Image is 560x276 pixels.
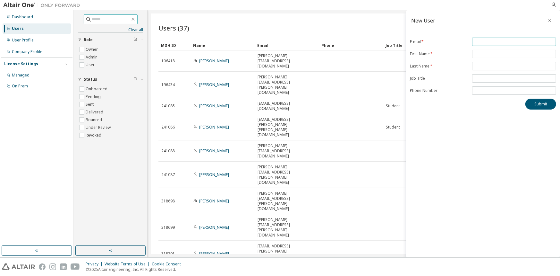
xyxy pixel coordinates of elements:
label: Sent [86,101,95,108]
span: [EMAIL_ADDRESS][PERSON_NAME][PERSON_NAME][DOMAIN_NAME] [258,117,316,138]
span: [PERSON_NAME][EMAIL_ADDRESS][PERSON_NAME][DOMAIN_NAME] [258,191,316,211]
span: [PERSON_NAME][EMAIL_ADDRESS][PERSON_NAME][DOMAIN_NAME] [258,165,316,185]
span: 318701 [161,251,175,256]
span: Student [386,125,400,130]
div: Name [193,40,252,50]
span: Users (37) [158,23,189,32]
a: [PERSON_NAME] [199,58,229,64]
span: Student [386,103,400,109]
label: E-mail [410,39,468,44]
button: Status [78,72,143,86]
a: [PERSON_NAME] [199,103,229,109]
img: facebook.svg [39,263,46,270]
span: [PERSON_NAME][EMAIL_ADDRESS][PERSON_NAME][DOMAIN_NAME] [258,75,316,95]
span: 241085 [161,103,175,109]
div: License Settings [4,61,38,67]
div: Company Profile [12,49,42,54]
div: Privacy [86,262,105,267]
div: Email [257,40,316,50]
p: © 2025 Altair Engineering, Inc. All Rights Reserved. [86,267,185,272]
a: [PERSON_NAME] [199,124,229,130]
div: MDH ID [161,40,188,50]
div: New User [411,18,435,23]
label: Onboarded [86,85,109,93]
label: Delivered [86,108,105,116]
span: Clear filter [133,77,137,82]
label: Last Name [410,64,468,69]
img: altair_logo.svg [2,263,35,270]
span: Clear filter [133,37,137,42]
span: Role [84,37,93,42]
a: Clear all [78,27,143,32]
span: 318698 [161,199,175,204]
span: 241087 [161,172,175,177]
div: Phone [321,40,380,50]
label: Bounced [86,116,103,124]
label: Pending [86,93,102,101]
button: Submit [525,99,556,110]
img: Altair One [3,2,83,8]
label: Job Title [410,76,468,81]
a: [PERSON_NAME] [199,198,229,204]
span: [PERSON_NAME][EMAIL_ADDRESS][PERSON_NAME][DOMAIN_NAME] [258,217,316,238]
button: Role [78,33,143,47]
span: 241088 [161,148,175,154]
span: 241086 [161,125,175,130]
label: User [86,61,96,69]
span: [PERSON_NAME][EMAIL_ADDRESS][DOMAIN_NAME] [258,53,316,69]
label: Revoked [86,131,103,139]
span: 196418 [161,58,175,64]
div: User Profile [12,38,34,43]
a: [PERSON_NAME] [199,251,229,256]
img: instagram.svg [49,263,56,270]
label: Owner [86,46,99,53]
a: [PERSON_NAME] [199,172,229,177]
div: On Prem [12,84,28,89]
a: [PERSON_NAME] [199,225,229,230]
span: [PERSON_NAME][EMAIL_ADDRESS][DOMAIN_NAME] [258,143,316,159]
a: [PERSON_NAME] [199,148,229,154]
span: [EMAIL_ADDRESS][DOMAIN_NAME] [258,101,316,111]
div: Managed [12,73,30,78]
span: Status [84,77,97,82]
img: linkedin.svg [60,263,67,270]
a: [PERSON_NAME] [199,82,229,87]
div: Job Title [386,40,445,50]
label: First Name [410,51,468,57]
label: Under Review [86,124,112,131]
label: Admin [86,53,99,61]
div: Website Terms of Use [105,262,152,267]
img: youtube.svg [71,263,80,270]
label: Phone Number [410,88,468,93]
div: Users [12,26,24,31]
span: 318699 [161,225,175,230]
span: [EMAIL_ADDRESS][PERSON_NAME][PERSON_NAME][DOMAIN_NAME] [258,244,316,264]
span: 196434 [161,82,175,87]
div: Dashboard [12,14,33,20]
div: Cookie Consent [152,262,185,267]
